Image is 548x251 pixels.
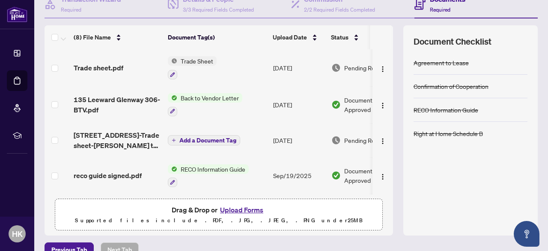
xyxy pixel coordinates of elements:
span: (8) File Name [74,33,111,42]
div: RECO Information Guide [414,105,478,115]
span: Pending Review [344,136,387,145]
span: Pending Review [344,63,387,73]
button: Upload Forms [217,204,266,215]
button: Status IconBack to Vendor Letter [168,93,242,116]
img: Document Status [331,171,341,180]
td: [DATE] [270,86,328,123]
span: 2/2 Required Fields Completed [304,6,375,13]
span: Document Checklist [414,36,491,48]
button: Add a Document Tag [168,135,240,146]
img: Document Status [331,63,341,73]
span: Required [430,6,450,13]
div: Agreement to Lease [414,58,469,67]
button: Logo [376,133,390,147]
button: Logo [376,169,390,182]
img: Logo [379,173,386,180]
span: Trade Sheet [177,56,217,66]
td: Sep/19/2025 [270,157,328,194]
span: reco guide signed.pdf [74,170,142,181]
span: RECO Information Guide [177,164,249,174]
span: Document Approved [344,95,397,114]
span: 3/3 Required Fields Completed [183,6,254,13]
span: Document Approved [344,166,397,185]
span: [STREET_ADDRESS]-Trade sheet-[PERSON_NAME] to review.pdf [74,130,161,151]
img: Logo [379,66,386,73]
th: Document Tag(s) [164,25,269,49]
div: Right at Home Schedule B [414,129,483,138]
span: HK [12,228,23,240]
td: [DATE] [270,123,328,157]
th: Upload Date [269,25,328,49]
img: Logo [379,102,386,109]
span: 135 Leeward Glenway 306-BTV.pdf [74,94,161,115]
th: Status [328,25,400,49]
button: Add a Document Tag [168,135,240,145]
span: plus [172,138,176,142]
img: Status Icon [168,93,177,103]
span: Required [61,6,81,13]
th: (8) File Name [70,25,164,49]
img: logo [7,6,27,22]
img: Logo [379,138,386,145]
img: Document Status [331,136,341,145]
button: Logo [376,98,390,112]
img: Status Icon [168,56,177,66]
button: Status IconTrade Sheet [168,56,217,79]
span: Trade sheet.pdf [74,63,123,73]
td: Sep/19/2025 [270,194,328,231]
button: Logo [376,61,390,75]
span: Back to Vendor Letter [177,93,242,103]
div: Confirmation of Cooperation [414,82,488,91]
span: Drag & Drop or [172,204,266,215]
img: Document Status [331,100,341,109]
button: Open asap [514,221,539,247]
button: Status IconRECO Information Guide [168,164,249,187]
img: Status Icon [168,164,177,174]
span: Add a Document Tag [179,137,236,143]
span: Drag & Drop orUpload FormsSupported files include .PDF, .JPG, .JPEG, .PNG under25MB [55,199,382,231]
td: [DATE] [270,49,328,86]
span: Status [331,33,348,42]
span: Upload Date [273,33,307,42]
p: Supported files include .PDF, .JPG, .JPEG, .PNG under 25 MB [60,215,377,226]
